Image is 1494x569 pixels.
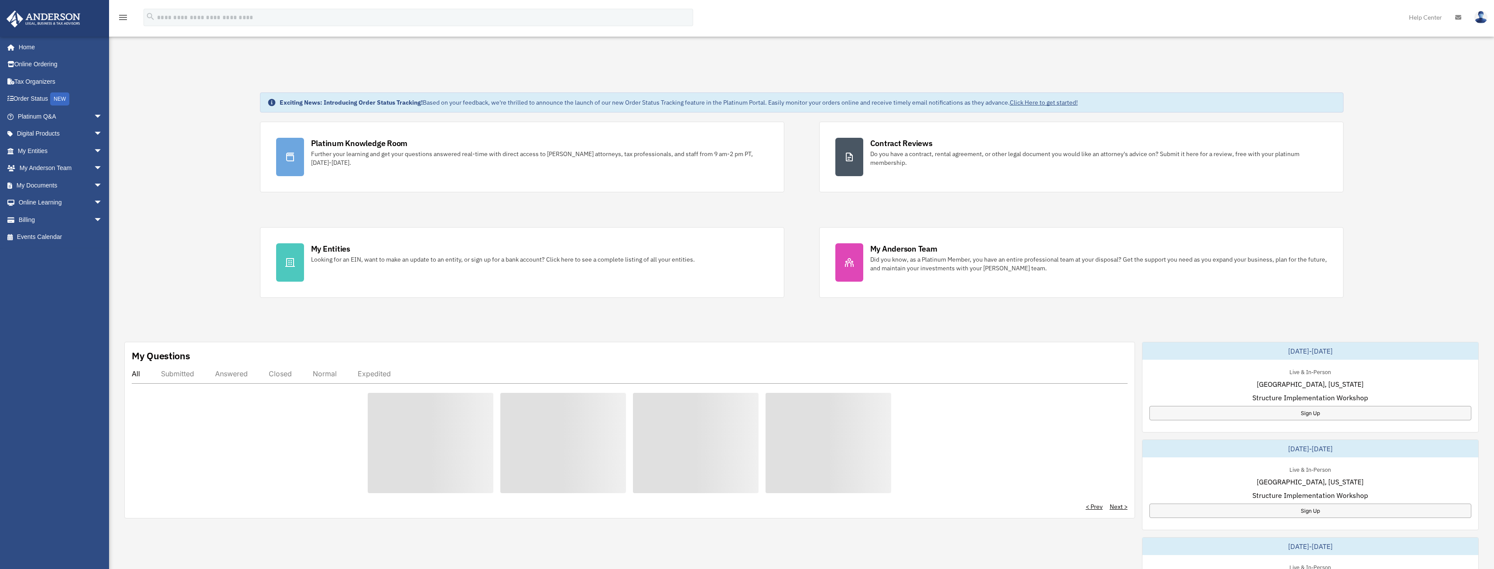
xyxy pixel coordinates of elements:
span: arrow_drop_down [94,160,111,177]
a: Platinum Knowledge Room Further your learning and get your questions answered real-time with dire... [260,122,784,192]
div: Contract Reviews [870,138,933,149]
div: My Entities [311,243,350,254]
span: arrow_drop_down [94,142,111,160]
div: [DATE]-[DATE] [1142,440,1478,457]
div: Answered [215,369,248,378]
span: [GEOGRAPHIC_DATA], [US_STATE] [1257,379,1364,389]
div: [DATE]-[DATE] [1142,342,1478,360]
div: Based on your feedback, we're thrilled to announce the launch of our new Order Status Tracking fe... [280,98,1078,107]
a: Sign Up [1149,504,1471,518]
a: Next > [1110,502,1128,511]
a: menu [118,15,128,23]
div: Platinum Knowledge Room [311,138,408,149]
a: My Documentsarrow_drop_down [6,177,116,194]
a: Digital Productsarrow_drop_down [6,125,116,143]
div: Live & In-Person [1282,367,1338,376]
div: Normal [313,369,337,378]
a: My Anderson Team Did you know, as a Platinum Member, you have an entire professional team at your... [819,227,1344,298]
a: Home [6,38,111,56]
div: All [132,369,140,378]
div: Did you know, as a Platinum Member, you have an entire professional team at your disposal? Get th... [870,255,1327,273]
a: Events Calendar [6,228,116,246]
i: search [146,12,155,21]
div: Do you have a contract, rental agreement, or other legal document you would like an attorney's ad... [870,150,1327,167]
div: My Anderson Team [870,243,937,254]
a: Platinum Q&Aarrow_drop_down [6,108,116,125]
img: User Pic [1474,11,1487,24]
div: Closed [269,369,292,378]
span: arrow_drop_down [94,211,111,229]
span: Structure Implementation Workshop [1252,392,1368,403]
a: Order StatusNEW [6,90,116,108]
span: arrow_drop_down [94,194,111,212]
div: Submitted [161,369,194,378]
a: Online Ordering [6,56,116,73]
div: Further your learning and get your questions answered real-time with direct access to [PERSON_NAM... [311,150,768,167]
a: < Prev [1086,502,1103,511]
img: Anderson Advisors Platinum Portal [4,10,83,27]
i: menu [118,12,128,23]
strong: Exciting News: Introducing Order Status Tracking! [280,99,423,106]
div: My Questions [132,349,190,362]
div: Live & In-Person [1282,464,1338,474]
a: Online Learningarrow_drop_down [6,194,116,211]
div: NEW [50,92,69,106]
div: Expedited [358,369,391,378]
span: Structure Implementation Workshop [1252,490,1368,501]
a: Sign Up [1149,406,1471,420]
a: My Anderson Teamarrow_drop_down [6,160,116,177]
a: Billingarrow_drop_down [6,211,116,228]
div: Looking for an EIN, want to make an update to an entity, or sign up for a bank account? Click her... [311,255,695,264]
div: [DATE]-[DATE] [1142,538,1478,555]
a: My Entities Looking for an EIN, want to make an update to an entity, or sign up for a bank accoun... [260,227,784,298]
a: Tax Organizers [6,73,116,90]
a: Click Here to get started! [1010,99,1078,106]
span: [GEOGRAPHIC_DATA], [US_STATE] [1257,477,1364,487]
span: arrow_drop_down [94,177,111,194]
span: arrow_drop_down [94,108,111,126]
a: My Entitiesarrow_drop_down [6,142,116,160]
span: arrow_drop_down [94,125,111,143]
a: Contract Reviews Do you have a contract, rental agreement, or other legal document you would like... [819,122,1344,192]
